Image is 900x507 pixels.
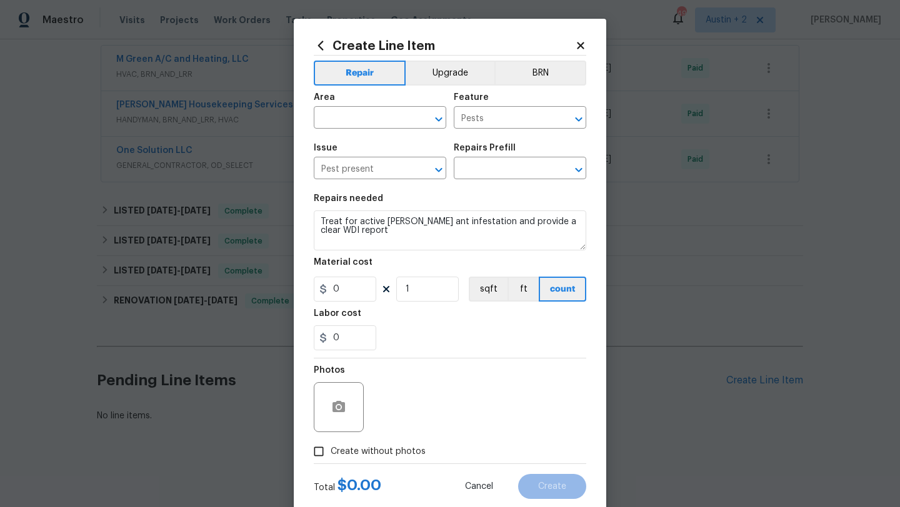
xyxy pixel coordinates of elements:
div: Total [314,479,381,494]
button: Repair [314,61,406,86]
button: Upgrade [406,61,495,86]
h5: Material cost [314,258,372,267]
button: Create [518,474,586,499]
button: ft [507,277,539,302]
h5: Repairs needed [314,194,383,203]
h5: Repairs Prefill [454,144,516,152]
button: count [539,277,586,302]
h5: Photos [314,366,345,375]
button: sqft [469,277,507,302]
span: $ 0.00 [337,478,381,493]
h5: Feature [454,93,489,102]
button: Open [430,111,447,128]
button: Open [570,161,587,179]
button: Open [430,161,447,179]
h5: Labor cost [314,309,361,318]
span: Create without photos [331,445,426,458]
h5: Area [314,93,335,102]
span: Create [538,482,566,491]
button: Open [570,111,587,128]
span: Cancel [465,482,493,491]
h5: Issue [314,144,337,152]
button: Cancel [445,474,513,499]
button: BRN [494,61,586,86]
h2: Create Line Item [314,39,575,52]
